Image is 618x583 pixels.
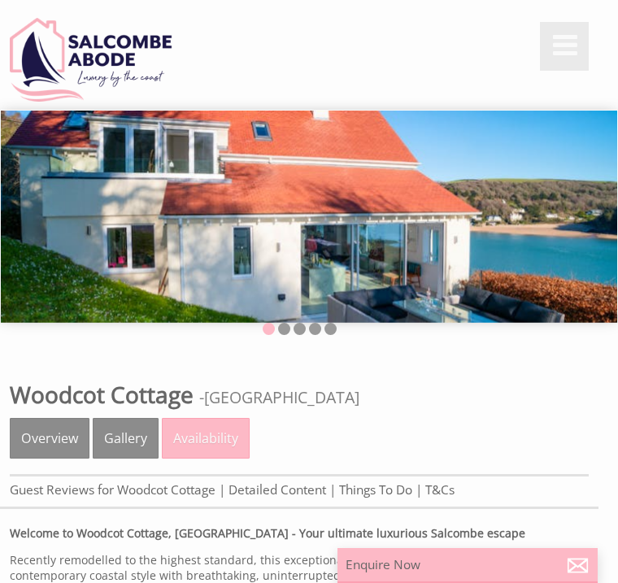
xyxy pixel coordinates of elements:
a: Guest Reviews for Woodcot Cottage [10,481,215,498]
a: T&Cs [425,481,455,498]
a: Woodcot Cottage [10,379,199,410]
strong: Welcome to Woodcot Cottage, [GEOGRAPHIC_DATA] - Your ultimate luxurious Salcombe escape [10,525,525,541]
p: Enquire Now [346,556,590,573]
span: - [199,386,359,408]
img: Salcombe Abode [10,18,172,102]
a: Things To Do [339,481,412,498]
a: Detailed Content [228,481,326,498]
a: Gallery [93,418,159,459]
a: Overview [10,418,89,459]
a: [GEOGRAPHIC_DATA] [204,386,359,408]
a: Availability [162,418,250,459]
span: Woodcot Cottage [10,379,194,410]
